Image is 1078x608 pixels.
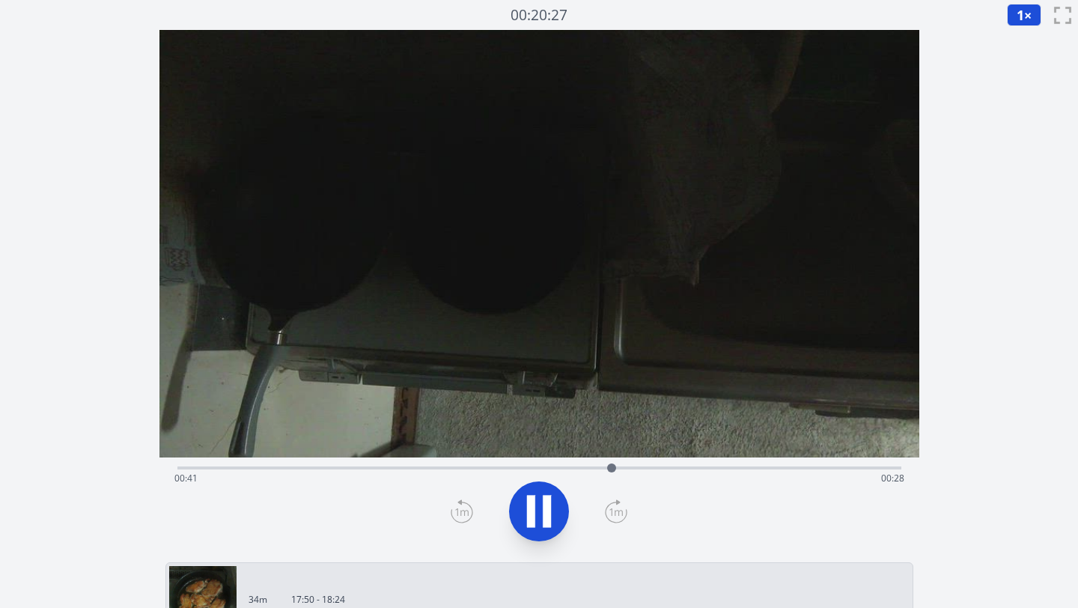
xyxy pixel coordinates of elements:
[1007,4,1041,26] button: 1×
[249,594,267,606] p: 34m
[881,472,904,484] span: 00:28
[291,594,345,606] p: 17:50 - 18:24
[1017,6,1024,24] span: 1
[174,472,198,484] span: 00:41
[511,4,567,26] a: 00:20:27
